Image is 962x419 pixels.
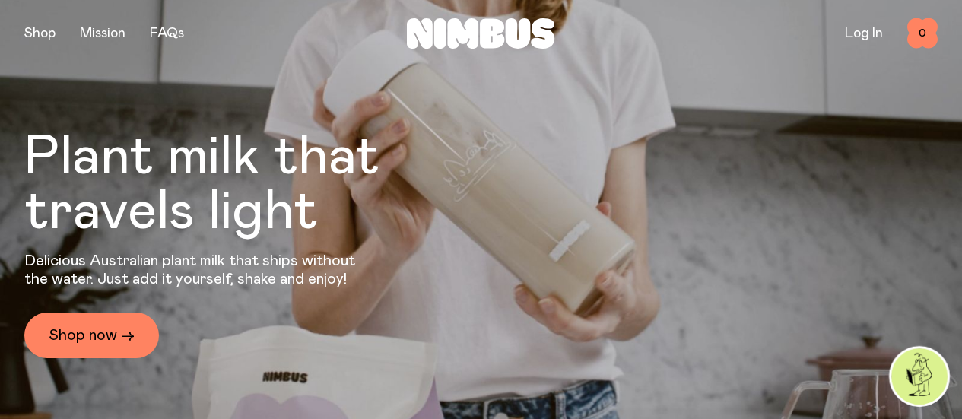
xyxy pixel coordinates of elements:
[150,27,184,40] a: FAQs
[24,130,462,240] h1: Plant milk that travels light
[24,252,365,288] p: Delicious Australian plant milk that ships without the water. Just add it yourself, shake and enjoy!
[845,27,883,40] a: Log In
[907,18,938,49] button: 0
[80,27,125,40] a: Mission
[24,313,159,358] a: Shop now →
[891,348,948,405] img: agent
